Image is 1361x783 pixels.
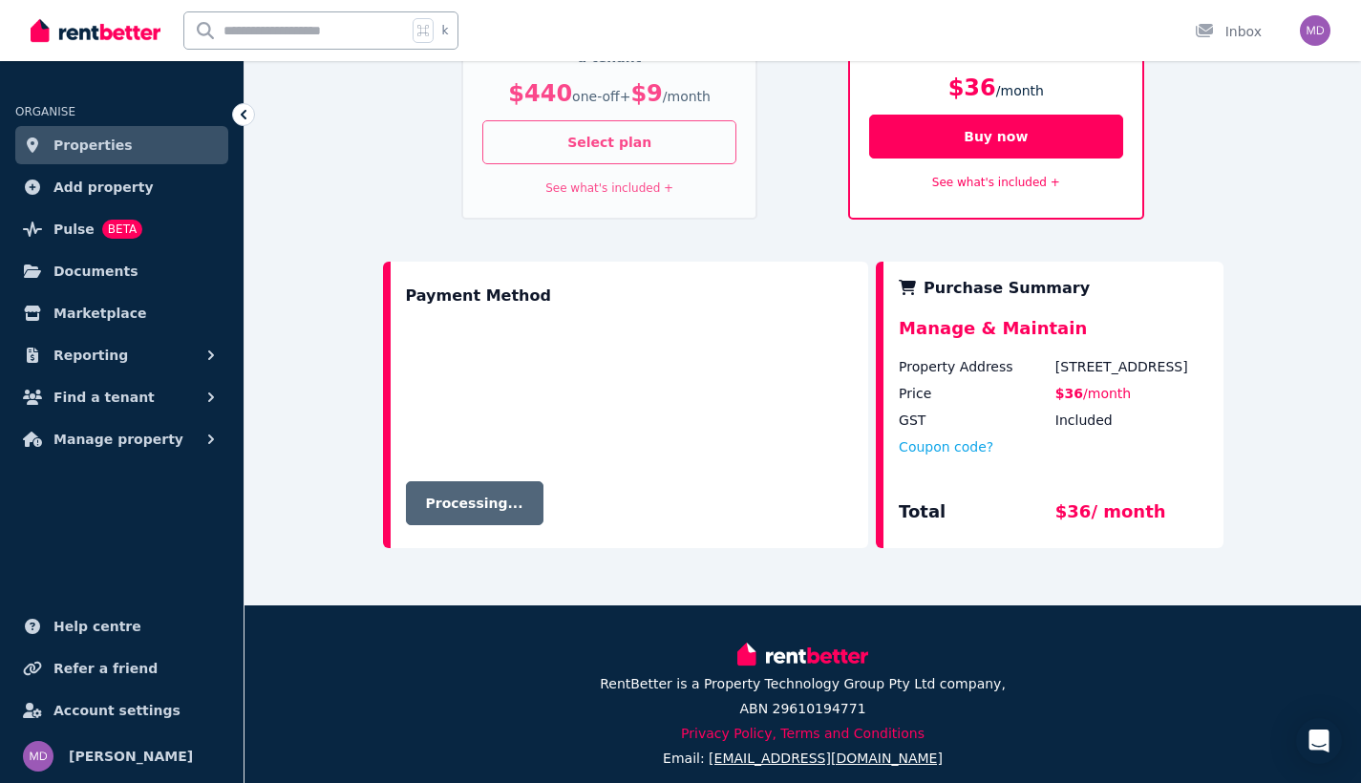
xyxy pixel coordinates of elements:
p: ABN 29610194771 [739,699,865,718]
span: $9 [630,80,662,107]
span: [PERSON_NAME] [69,745,193,768]
a: Privacy Policy, Terms and Conditions [681,726,925,741]
span: Documents [53,260,138,283]
div: Payment Method [406,277,551,315]
div: Purchase Summary [899,277,1207,300]
span: $36 [948,74,996,101]
span: [EMAIL_ADDRESS][DOMAIN_NAME] [709,751,943,766]
span: Reporting [53,344,128,367]
span: Marketplace [53,302,146,325]
button: Select plan [482,120,736,164]
div: Included [1055,411,1208,430]
div: Property Address [899,357,1052,376]
button: Manage property [15,420,228,458]
a: See what's included + [545,181,673,195]
iframe: Secure payment input frame [402,319,858,462]
div: Inbox [1195,22,1262,41]
img: RentBetter [31,16,160,45]
span: + [620,89,631,104]
div: GST [899,411,1052,430]
a: Refer a friend [15,649,228,688]
span: one-off [572,89,620,104]
a: Add property [15,168,228,206]
img: Mark Deacon [23,741,53,772]
div: [STREET_ADDRESS] [1055,357,1208,376]
div: Price [899,384,1052,403]
img: Mark Deacon [1300,15,1330,46]
button: Find a tenant [15,378,228,416]
span: Refer a friend [53,657,158,680]
a: Account settings [15,691,228,730]
a: Documents [15,252,228,290]
span: BETA [102,220,142,239]
span: Add property [53,176,154,199]
span: Pulse [53,218,95,241]
p: RentBetter is a Property Technology Group Pty Ltd company, [600,674,1006,693]
a: Help centre [15,607,228,645]
div: Total [899,498,1052,533]
span: $440 [508,80,572,107]
span: Find a tenant [53,386,155,409]
span: $36 [1055,386,1083,401]
a: PulseBETA [15,210,228,248]
span: Account settings [53,699,181,722]
span: Properties [53,134,133,157]
p: Email: [663,749,943,768]
button: Reporting [15,336,228,374]
span: / month [1083,386,1131,401]
a: Marketplace [15,294,228,332]
span: / month [996,83,1044,98]
button: Coupon code? [899,437,993,456]
button: Buy now [869,115,1123,159]
span: / month [663,89,711,104]
span: k [441,23,448,38]
div: $36 / month [1055,498,1208,533]
span: Manage property [53,428,183,451]
span: Help centre [53,615,141,638]
span: ORGANISE [15,105,75,118]
img: RentBetter [737,640,867,668]
div: Open Intercom Messenger [1296,718,1342,764]
div: Manage & Maintain [899,315,1207,357]
a: See what's included + [932,176,1060,189]
a: Properties [15,126,228,164]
